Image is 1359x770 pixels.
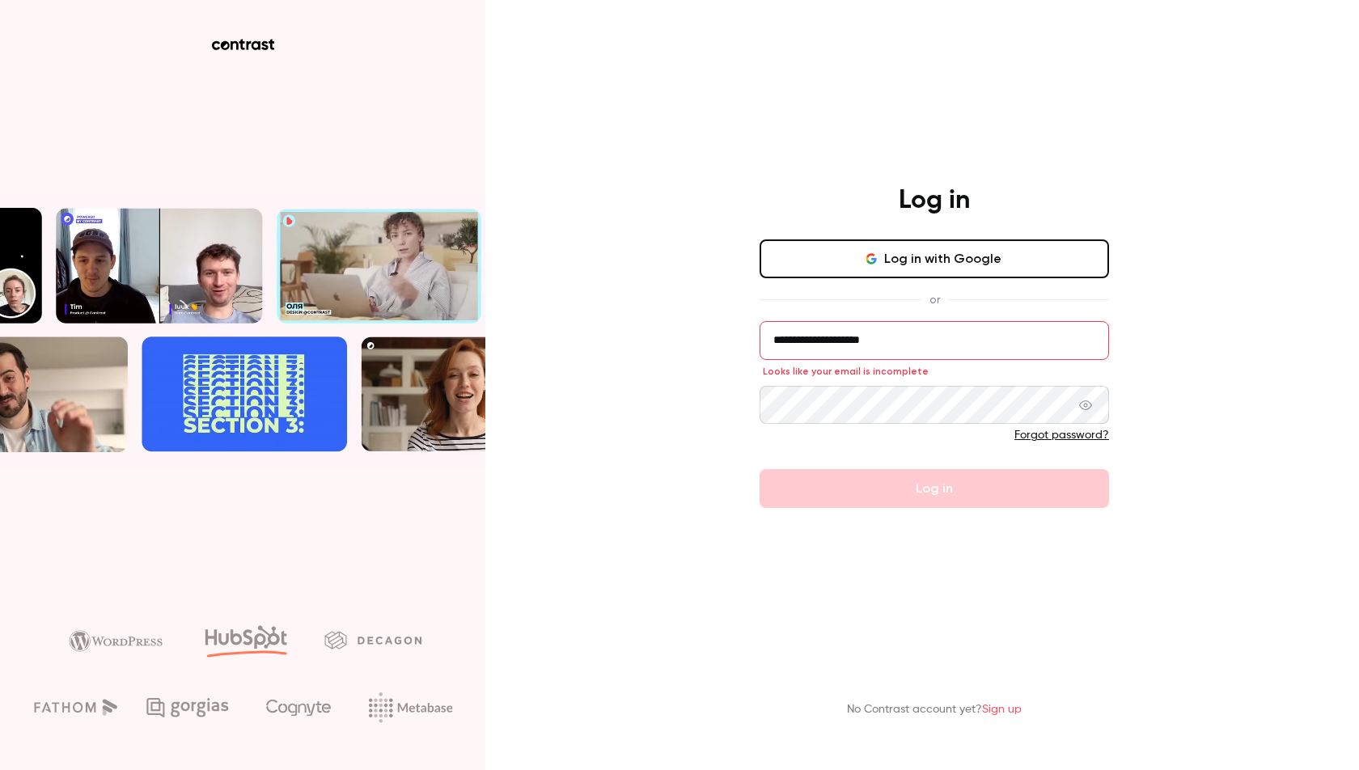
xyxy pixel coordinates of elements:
[324,631,421,649] img: decagon
[847,701,1022,718] p: No Contrast account yet?
[1014,429,1109,441] a: Forgot password?
[921,291,948,308] span: or
[982,704,1022,715] a: Sign up
[760,239,1109,278] button: Log in with Google
[899,184,970,217] h4: Log in
[763,365,929,378] span: Looks like your email is incomplete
